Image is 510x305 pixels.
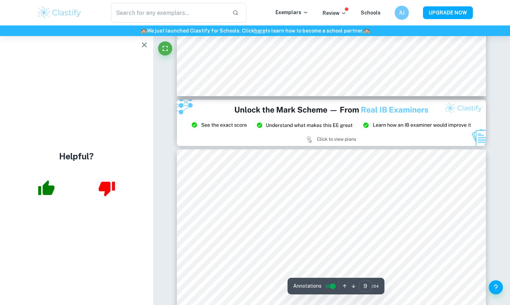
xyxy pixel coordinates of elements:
button: Help and Feedback [489,280,503,294]
span: 🏫 [364,28,370,34]
button: AJ [395,6,409,20]
p: Exemplars [276,8,308,16]
input: Search for any exemplars... [111,3,227,23]
a: Schools [361,10,381,16]
span: / 34 [372,283,379,289]
span: Annotations [293,282,321,290]
p: Review [323,9,347,17]
span: 🏫 [141,28,147,34]
h6: We just launched Clastify for Schools. Click to learn how to become a school partner. [1,27,509,35]
img: Ad [177,100,486,146]
a: here [254,28,265,34]
button: Fullscreen [158,41,172,55]
button: UPGRADE NOW [423,6,473,19]
img: Clastify logo [37,6,82,20]
h6: AJ [398,9,406,17]
h4: Helpful? [59,150,94,163]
